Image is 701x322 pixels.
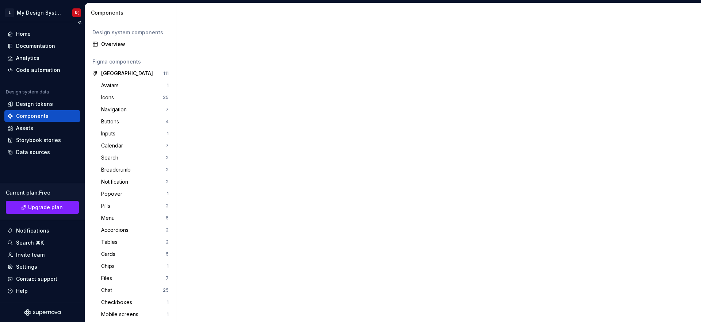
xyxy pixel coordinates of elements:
[98,260,172,272] a: Chips1
[91,9,173,16] div: Components
[167,191,169,197] div: 1
[16,287,28,295] div: Help
[75,10,79,16] div: K(
[98,296,172,308] a: Checkboxes1
[4,225,80,237] button: Notifications
[101,214,118,222] div: Menu
[4,146,80,158] a: Data sources
[74,17,85,27] button: Collapse sidebar
[16,42,55,50] div: Documentation
[4,40,80,52] a: Documentation
[89,68,172,79] a: [GEOGRAPHIC_DATA]111
[6,201,79,214] button: Upgrade plan
[167,263,169,269] div: 1
[4,122,80,134] a: Assets
[166,227,169,233] div: 2
[98,92,172,103] a: Icons25
[167,83,169,88] div: 1
[6,89,49,95] div: Design system data
[166,251,169,257] div: 5
[98,128,172,139] a: Inputs1
[98,152,172,164] a: Search2
[16,137,61,144] div: Storybook stories
[101,287,115,294] div: Chat
[101,226,131,234] div: Accordions
[163,287,169,293] div: 25
[166,215,169,221] div: 5
[4,52,80,64] a: Analytics
[101,311,141,318] div: Mobile screens
[167,131,169,137] div: 1
[4,273,80,285] button: Contact support
[166,119,169,124] div: 4
[101,238,120,246] div: Tables
[92,29,169,36] div: Design system components
[98,212,172,224] a: Menu5
[101,118,122,125] div: Buttons
[24,309,61,316] a: Supernova Logo
[92,58,169,65] div: Figma components
[16,149,50,156] div: Data sources
[16,275,57,283] div: Contact support
[98,116,172,127] a: Buttons4
[16,112,49,120] div: Components
[101,299,135,306] div: Checkboxes
[101,202,113,210] div: Pills
[101,82,122,89] div: Avatars
[101,178,131,185] div: Notification
[101,106,130,113] div: Navigation
[4,64,80,76] a: Code automation
[101,190,125,198] div: Popover
[166,275,169,281] div: 7
[98,284,172,296] a: Chat25
[98,224,172,236] a: Accordions2
[4,110,80,122] a: Components
[6,189,79,196] div: Current plan : Free
[5,8,14,17] div: L
[98,164,172,176] a: Breadcrumb2
[166,179,169,185] div: 2
[166,203,169,209] div: 2
[101,130,118,137] div: Inputs
[4,134,80,146] a: Storybook stories
[4,237,80,249] button: Search ⌘K
[101,41,169,48] div: Overview
[166,167,169,173] div: 2
[98,308,172,320] a: Mobile screens1
[98,188,172,200] a: Popover1
[98,236,172,248] a: Tables2
[28,204,63,211] span: Upgrade plan
[17,9,64,16] div: My Design System
[163,70,169,76] div: 111
[98,272,172,284] a: Files7
[98,200,172,212] a: Pills2
[167,299,169,305] div: 1
[167,311,169,317] div: 1
[89,38,172,50] a: Overview
[4,261,80,273] a: Settings
[98,140,172,152] a: Calendar7
[98,104,172,115] a: Navigation7
[101,275,115,282] div: Files
[1,5,83,20] button: LMy Design SystemK(
[98,176,172,188] a: Notification2
[166,239,169,245] div: 2
[16,100,53,108] div: Design tokens
[166,143,169,149] div: 7
[98,248,172,260] a: Cards5
[98,80,172,91] a: Avatars1
[166,107,169,112] div: 7
[101,166,134,173] div: Breadcrumb
[4,249,80,261] a: Invite team
[4,98,80,110] a: Design tokens
[16,251,45,258] div: Invite team
[16,263,37,271] div: Settings
[16,66,60,74] div: Code automation
[16,124,33,132] div: Assets
[101,262,118,270] div: Chips
[16,30,31,38] div: Home
[101,250,118,258] div: Cards
[4,28,80,40] a: Home
[101,142,126,149] div: Calendar
[4,285,80,297] button: Help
